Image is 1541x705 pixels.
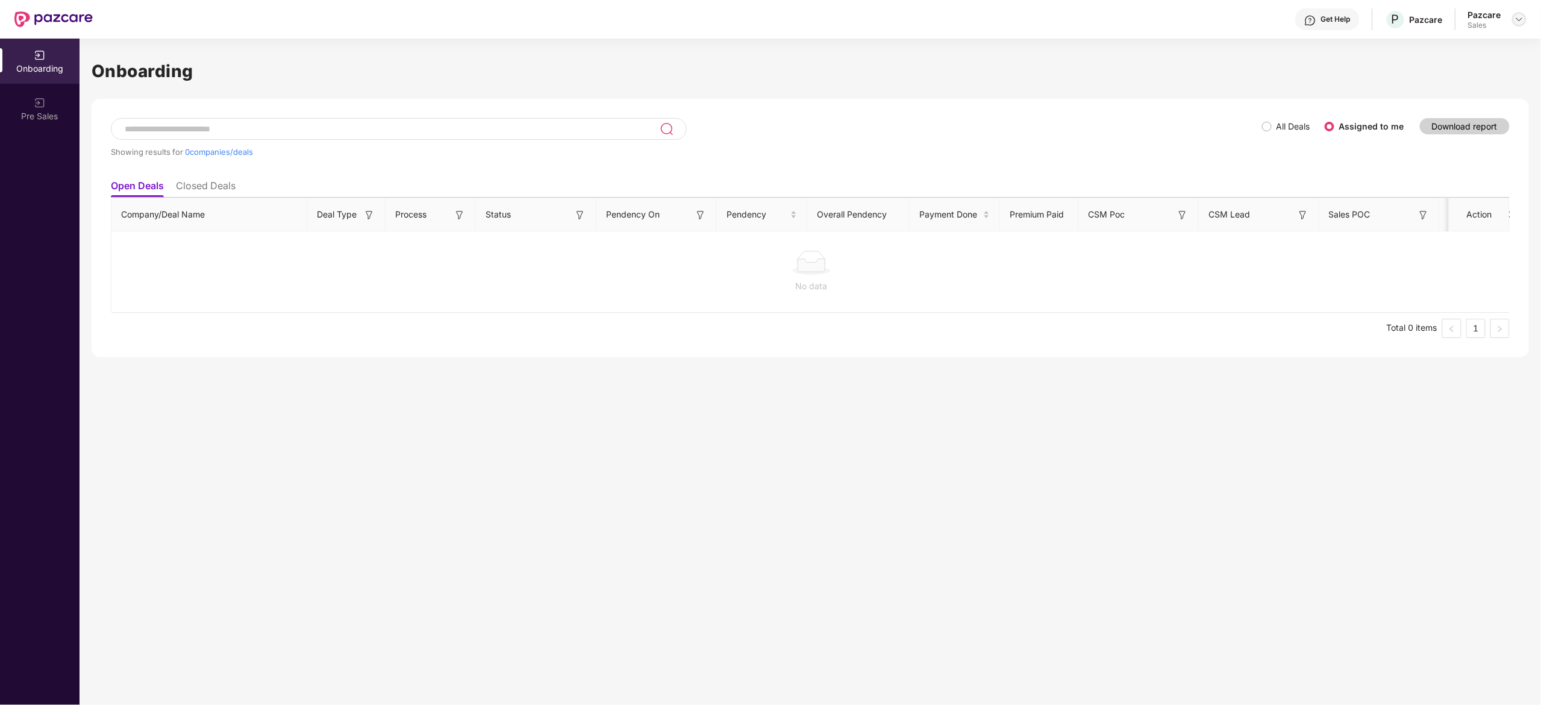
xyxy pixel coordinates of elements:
[111,198,307,231] th: Company/Deal Name
[1449,198,1510,231] th: Action
[695,209,707,221] img: svg+xml;base64,PHN2ZyB3aWR0aD0iMTYiIGhlaWdodD0iMTYiIHZpZXdCb3g9IjAgMCAxNiAxNiIgZmlsbD0ibm9uZSIgeG...
[1177,209,1189,221] img: svg+xml;base64,PHN2ZyB3aWR0aD0iMTYiIGhlaWdodD0iMTYiIHZpZXdCb3g9IjAgMCAxNiAxNiIgZmlsbD0ibm9uZSIgeG...
[1514,14,1524,24] img: svg+xml;base64,PHN2ZyBpZD0iRHJvcGRvd24tMzJ4MzIiIHhtbG5zPSJodHRwOi8vd3d3LnczLm9yZy8yMDAwL3N2ZyIgd2...
[1410,14,1443,25] div: Pazcare
[1466,319,1486,338] li: 1
[1496,325,1504,333] span: right
[317,208,357,221] span: Deal Type
[910,198,1000,231] th: Payment Done
[92,58,1529,84] h1: Onboarding
[486,208,511,221] span: Status
[1468,20,1501,30] div: Sales
[1467,319,1485,337] a: 1
[606,208,660,221] span: Pendency On
[1468,9,1501,20] div: Pazcare
[1387,319,1437,338] li: Total 0 items
[34,97,46,109] img: svg+xml;base64,PHN2ZyB3aWR0aD0iMjAiIGhlaWdodD0iMjAiIHZpZXdCb3g9IjAgMCAyMCAyMCIgZmlsbD0ibm9uZSIgeG...
[1490,319,1510,338] li: Next Page
[660,122,674,136] img: svg+xml;base64,PHN2ZyB3aWR0aD0iMjQiIGhlaWdodD0iMjUiIHZpZXdCb3g9IjAgMCAyNCAyNSIgZmlsbD0ibm9uZSIgeG...
[1490,319,1510,338] button: right
[185,147,253,157] span: 0 companies/deals
[1000,198,1078,231] th: Premium Paid
[395,208,427,221] span: Process
[1420,118,1510,134] button: Download report
[176,180,236,197] li: Closed Deals
[1321,14,1351,24] div: Get Help
[574,209,586,221] img: svg+xml;base64,PHN2ZyB3aWR0aD0iMTYiIGhlaWdodD0iMTYiIHZpZXdCb3g9IjAgMCAxNiAxNiIgZmlsbD0ibm9uZSIgeG...
[1297,209,1309,221] img: svg+xml;base64,PHN2ZyB3aWR0aD0iMTYiIGhlaWdodD0iMTYiIHZpZXdCb3g9IjAgMCAxNiAxNiIgZmlsbD0ibm9uZSIgeG...
[1392,12,1399,27] span: P
[1442,319,1461,338] button: left
[1442,319,1461,338] li: Previous Page
[1088,208,1125,221] span: CSM Poc
[1277,121,1310,131] label: All Deals
[727,208,788,221] span: Pendency
[14,11,93,27] img: New Pazcare Logo
[1329,208,1371,221] span: Sales POC
[1339,121,1404,131] label: Assigned to me
[1448,325,1455,333] span: left
[807,198,910,231] th: Overall Pendency
[111,147,1262,157] div: Showing results for
[363,209,375,221] img: svg+xml;base64,PHN2ZyB3aWR0aD0iMTYiIGhlaWdodD0iMTYiIHZpZXdCb3g9IjAgMCAxNiAxNiIgZmlsbD0ibm9uZSIgeG...
[919,208,981,221] span: Payment Done
[717,198,807,231] th: Pendency
[1304,14,1316,27] img: svg+xml;base64,PHN2ZyBpZD0iSGVscC0zMngzMiIgeG1sbnM9Imh0dHA6Ly93d3cudzMub3JnLzIwMDAvc3ZnIiB3aWR0aD...
[111,180,164,197] li: Open Deals
[1418,209,1430,221] img: svg+xml;base64,PHN2ZyB3aWR0aD0iMTYiIGhlaWdodD0iMTYiIHZpZXdCb3g9IjAgMCAxNiAxNiIgZmlsbD0ibm9uZSIgeG...
[121,280,1502,293] div: No data
[1208,208,1250,221] span: CSM Lead
[454,209,466,221] img: svg+xml;base64,PHN2ZyB3aWR0aD0iMTYiIGhlaWdodD0iMTYiIHZpZXdCb3g9IjAgMCAxNiAxNiIgZmlsbD0ibm9uZSIgeG...
[34,49,46,61] img: svg+xml;base64,PHN2ZyB3aWR0aD0iMjAiIGhlaWdodD0iMjAiIHZpZXdCb3g9IjAgMCAyMCAyMCIgZmlsbD0ibm9uZSIgeG...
